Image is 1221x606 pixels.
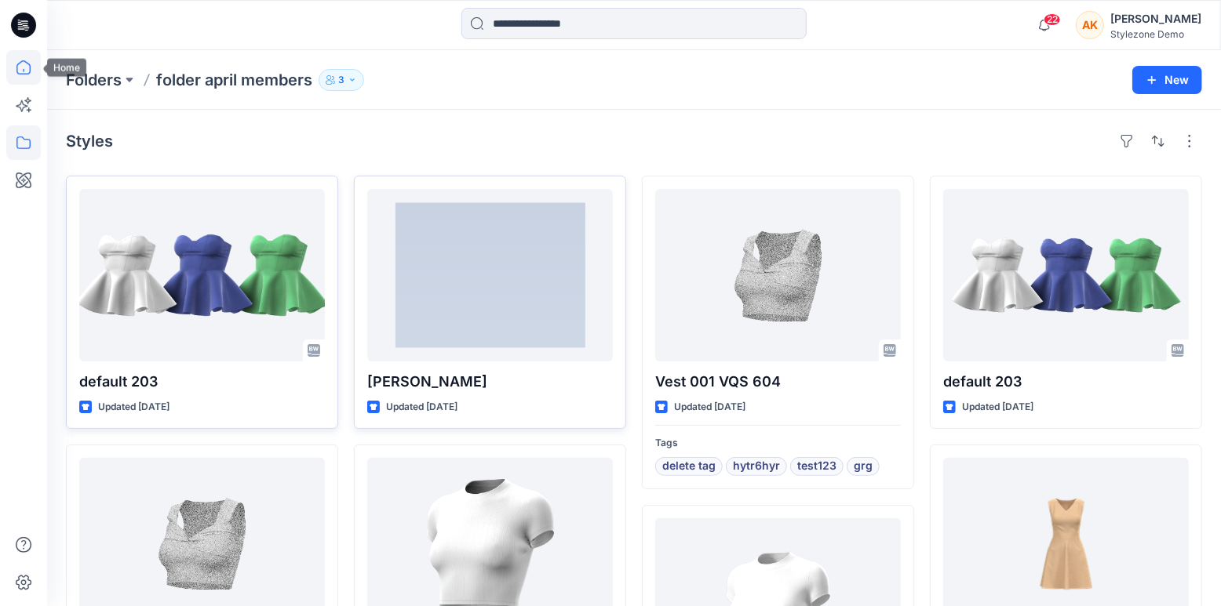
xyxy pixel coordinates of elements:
p: Vest 001 VQS 604 [655,371,901,393]
span: grg [854,457,873,476]
span: test123 [797,457,836,476]
div: Stylezone Demo [1110,28,1201,40]
div: AK [1076,11,1104,39]
span: delete tag [662,457,716,476]
p: [PERSON_NAME] [367,371,613,393]
button: New [1132,66,1202,94]
p: Updated [DATE] [386,399,457,415]
h4: Styles [66,132,113,151]
button: 3 [319,69,364,91]
span: hytr6hyr [733,457,780,476]
span: 22 [1044,13,1061,26]
p: Updated [DATE] [98,399,169,415]
p: folder april members [156,69,312,91]
a: Vest 001 VQS 604 [655,189,901,361]
a: Anna [367,189,613,361]
p: 3 [338,71,344,89]
a: default 203 [79,189,325,361]
p: Tags [655,435,901,452]
p: Updated [DATE] [674,399,745,415]
p: Updated [DATE] [962,399,1033,415]
p: default 203 [79,371,325,393]
p: default 203 [943,371,1189,393]
a: Folders [66,69,122,91]
div: [PERSON_NAME] [1110,9,1201,28]
a: default 203 [943,189,1189,361]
